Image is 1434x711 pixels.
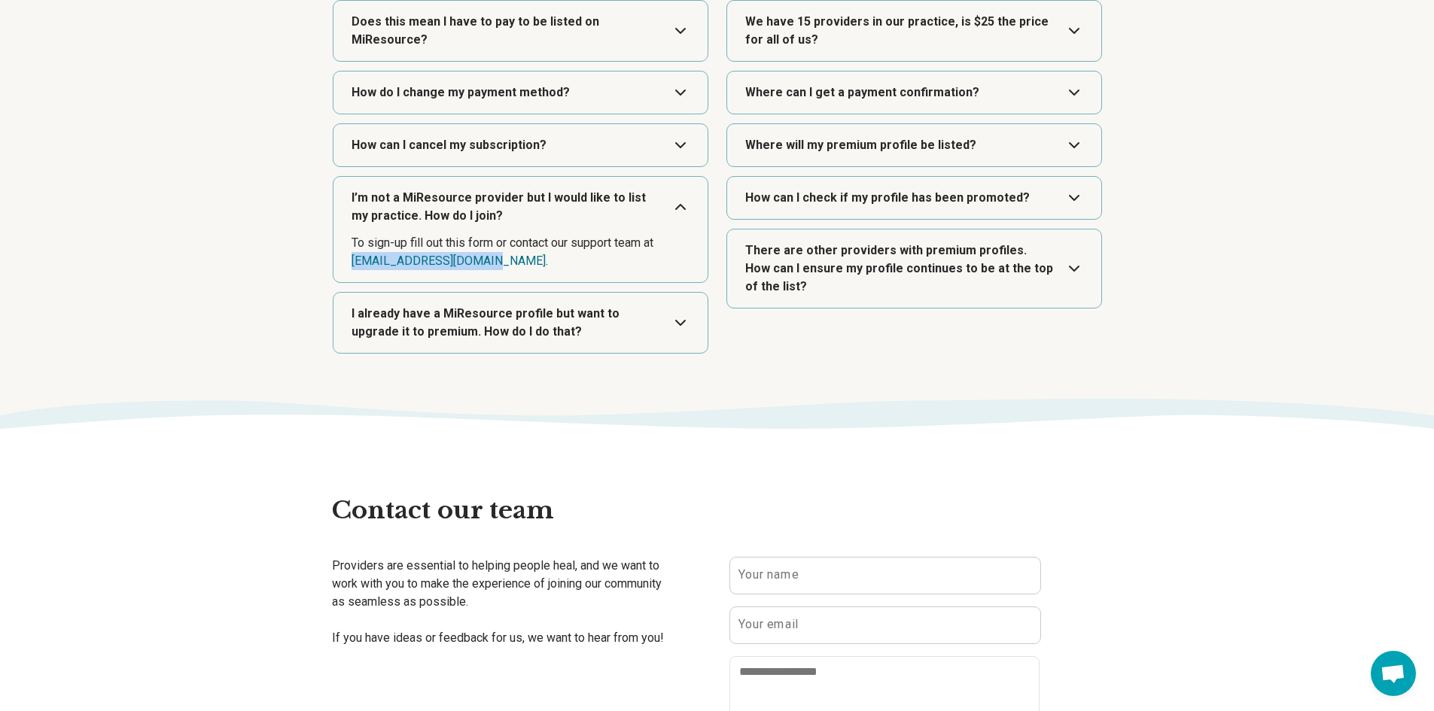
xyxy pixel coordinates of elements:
[733,124,1095,166] button: Expand
[339,71,702,114] button: Expand
[352,254,546,268] a: [EMAIL_ADDRESS][DOMAIN_NAME]
[352,84,690,102] dt: How do I change my payment method?
[738,618,798,630] label: Your email
[332,495,1103,527] h2: Contact our team
[352,13,690,49] dt: Does this mean I have to pay to be listed on MiResource?
[1371,651,1416,696] div: Open chat
[352,305,690,341] dt: I already have a MiResource profile but want to upgrade it to premium. How do I do that?
[352,189,690,225] dt: I’m not a MiResource provider but I would like to list my practice. How do I join?
[339,177,702,237] button: Expand
[738,569,799,581] label: Your name
[733,229,1095,308] button: Expand
[733,1,1095,61] button: Expand
[745,242,1083,296] dt: There are other providers with premium profiles. How can I ensure my profile continues to be at t...
[745,136,1083,154] dt: Where will my premium profile be listed?
[339,124,702,166] button: Expand
[352,234,690,270] dd: To sign-up fill out this form or contact our support team at .
[352,136,690,154] dt: How can I cancel my subscription?
[339,293,702,353] button: Expand
[745,84,1083,102] dt: Where can I get a payment confirmation?
[745,189,1083,207] dt: How can I check if my profile has been promoted?
[339,1,702,61] button: Expand
[733,177,1095,219] button: Expand
[745,13,1083,49] dt: We have 15 providers in our practice, is $25 the price for all of us?
[332,557,669,647] p: Providers are essential to helping people heal, and we want to work with you to make the experien...
[733,71,1095,114] button: Expand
